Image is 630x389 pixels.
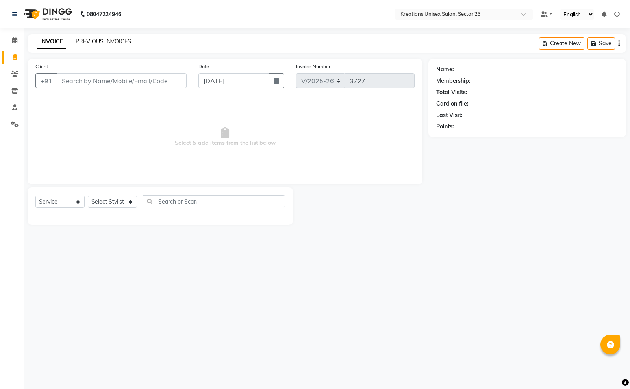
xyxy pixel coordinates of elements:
button: +91 [35,73,57,88]
div: Points: [436,122,454,131]
div: Card on file: [436,100,469,108]
div: Name: [436,65,454,74]
div: Last Visit: [436,111,463,119]
span: Select & add items from the list below [35,98,415,176]
a: PREVIOUS INVOICES [76,38,131,45]
img: logo [20,3,74,25]
div: Membership: [436,77,471,85]
button: Save [587,37,615,50]
div: Total Visits: [436,88,467,96]
input: Search by Name/Mobile/Email/Code [57,73,187,88]
a: INVOICE [37,35,66,49]
label: Date [198,63,209,70]
label: Invoice Number [296,63,330,70]
label: Client [35,63,48,70]
button: Create New [539,37,584,50]
input: Search or Scan [143,195,285,207]
b: 08047224946 [87,3,121,25]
